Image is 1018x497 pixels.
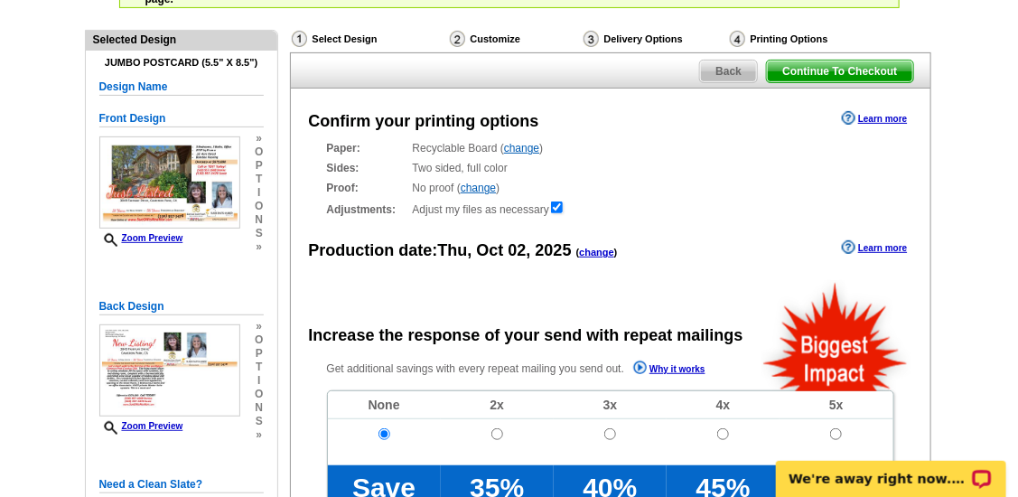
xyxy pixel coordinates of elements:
a: Back [699,60,758,83]
td: 4x [667,391,780,419]
div: Printing Options [728,30,886,52]
a: Zoom Preview [99,233,183,243]
img: Printing Options & Summary [730,31,745,47]
img: Delivery Options [584,31,599,47]
span: » [255,428,263,442]
span: Oct [477,241,504,259]
td: 2x [441,391,554,419]
strong: Proof: [327,180,407,196]
iframe: LiveChat chat widget [764,440,1018,497]
a: Why it works [633,361,705,380]
span: t [255,173,263,186]
div: Customize [448,30,582,48]
img: Customize [450,31,465,47]
span: i [255,374,263,388]
img: small-thumb.jpg [99,324,240,417]
span: s [255,415,263,428]
a: Zoom Preview [99,421,183,431]
img: small-thumb.jpg [99,136,240,230]
strong: Paper: [327,140,407,156]
div: Select Design [290,30,448,52]
td: 3x [554,391,667,419]
span: » [255,132,263,145]
td: None [328,391,441,419]
span: ( ) [576,247,618,258]
span: p [255,159,263,173]
h5: Need a Clean Slate? [99,476,264,493]
a: change [504,142,539,155]
span: 2025 [536,241,572,259]
div: Delivery Options [582,30,728,52]
span: o [255,333,263,347]
div: Confirm your printing options [309,109,539,134]
h5: Back Design [99,298,264,315]
span: o [255,200,263,213]
div: Recyclable Board ( ) [327,140,894,156]
span: o [255,388,263,401]
div: Production date: [309,239,618,263]
h5: Front Design [99,110,264,127]
span: n [255,213,263,227]
h4: Jumbo Postcard (5.5" x 8.5") [99,57,264,69]
span: s [255,227,263,240]
span: » [255,240,263,254]
span: o [255,145,263,159]
span: Thu, [438,241,472,259]
a: change [579,247,614,258]
td: 5x [780,391,892,419]
div: Increase the response of your send with repeat mailings [309,324,743,348]
span: n [255,401,263,415]
img: biggestImpact.png [761,280,911,391]
span: » [255,320,263,333]
div: Selected Design [86,31,277,48]
span: t [255,361,263,374]
span: p [255,347,263,361]
span: i [255,186,263,200]
a: Learn more [842,240,907,255]
a: Learn more [842,111,907,126]
h5: Design Name [99,79,264,96]
strong: Adjustments: [327,202,407,218]
span: Back [700,61,757,82]
a: change [461,182,496,194]
strong: Sides: [327,160,407,176]
img: Select Design [292,31,307,47]
div: Adjust my files as necessary [327,200,894,218]
span: 02, [509,241,531,259]
div: Two sided, full color [327,160,894,176]
div: No proof ( ) [327,180,894,196]
p: Get additional savings with every repeat mailing you send out. [327,359,744,380]
span: Continue To Checkout [767,61,912,82]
